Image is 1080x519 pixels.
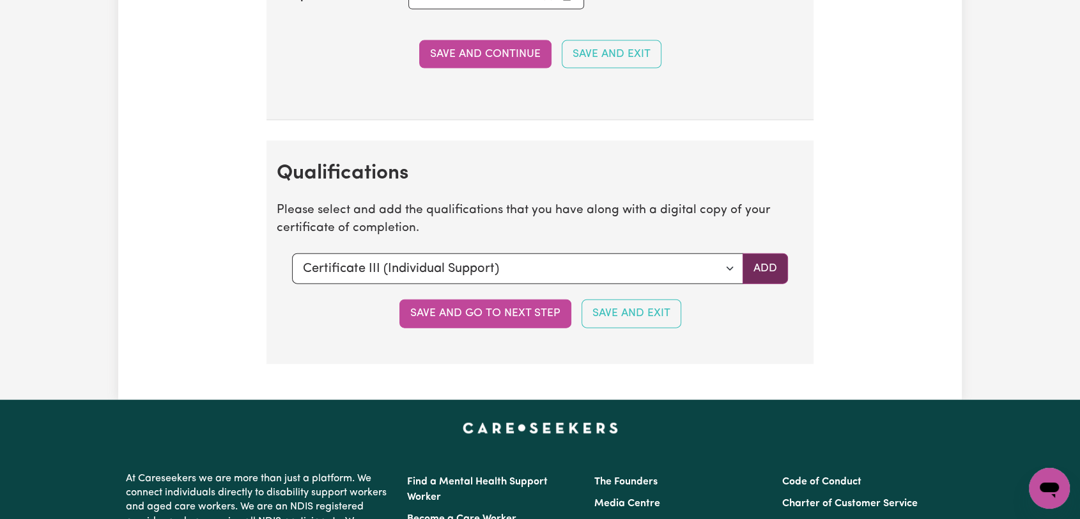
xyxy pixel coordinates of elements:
button: Save and go to next step [399,299,571,328]
button: Save and Exit [562,40,661,68]
h2: Qualifications [277,161,803,186]
a: Find a Mental Health Support Worker [407,477,548,502]
a: Code of Conduct [782,477,861,487]
a: The Founders [594,477,658,487]
a: Media Centre [594,499,660,509]
button: Save and Exit [582,299,681,328]
iframe: Button to launch messaging window [1029,468,1070,509]
a: Charter of Customer Service [782,499,918,509]
button: Save and Continue [419,40,552,68]
p: Please select and add the qualifications that you have along with a digital copy of your certific... [277,202,803,239]
button: Add selected qualification [743,253,788,284]
a: Careseekers home page [463,423,618,433]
